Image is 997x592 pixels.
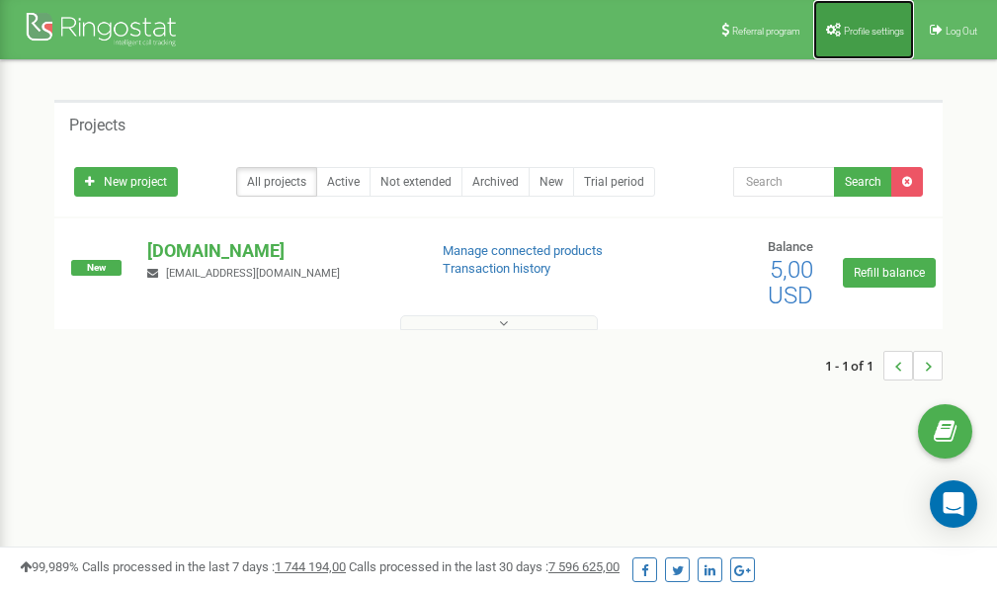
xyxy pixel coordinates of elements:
[275,559,346,574] u: 1 744 194,00
[825,331,943,400] nav: ...
[316,167,371,197] a: Active
[370,167,462,197] a: Not extended
[733,167,835,197] input: Search
[843,258,936,288] a: Refill balance
[844,26,904,37] span: Profile settings
[443,243,603,258] a: Manage connected products
[573,167,655,197] a: Trial period
[946,26,977,37] span: Log Out
[529,167,574,197] a: New
[82,559,346,574] span: Calls processed in the last 7 days :
[825,351,883,381] span: 1 - 1 of 1
[834,167,892,197] button: Search
[74,167,178,197] a: New project
[732,26,800,37] span: Referral program
[20,559,79,574] span: 99,989%
[69,117,125,134] h5: Projects
[147,238,410,264] p: [DOMAIN_NAME]
[349,559,620,574] span: Calls processed in the last 30 days :
[166,267,340,280] span: [EMAIL_ADDRESS][DOMAIN_NAME]
[768,256,813,309] span: 5,00 USD
[461,167,530,197] a: Archived
[548,559,620,574] u: 7 596 625,00
[768,239,813,254] span: Balance
[443,261,550,276] a: Transaction history
[236,167,317,197] a: All projects
[930,480,977,528] div: Open Intercom Messenger
[71,260,122,276] span: New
